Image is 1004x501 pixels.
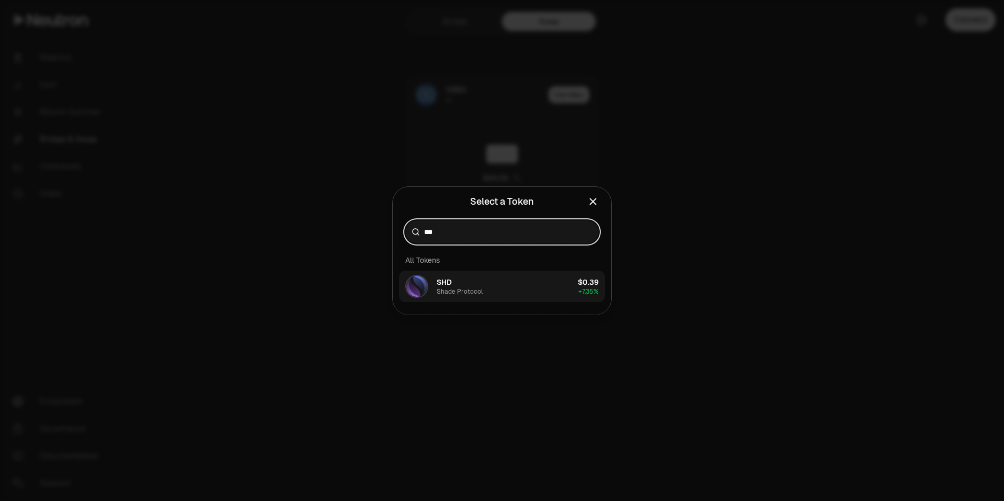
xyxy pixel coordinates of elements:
div: $0.39 [578,277,599,287]
div: All Tokens [399,250,605,271]
span: SHD [437,277,452,287]
button: SHD LogoSHDShade Protocol$0.39+7.35% [399,271,605,302]
span: + 7.35% [578,287,599,296]
button: Close [587,194,599,209]
div: Shade Protocol [437,287,483,296]
img: SHD Logo [406,276,427,297]
div: Select a Token [470,194,534,209]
